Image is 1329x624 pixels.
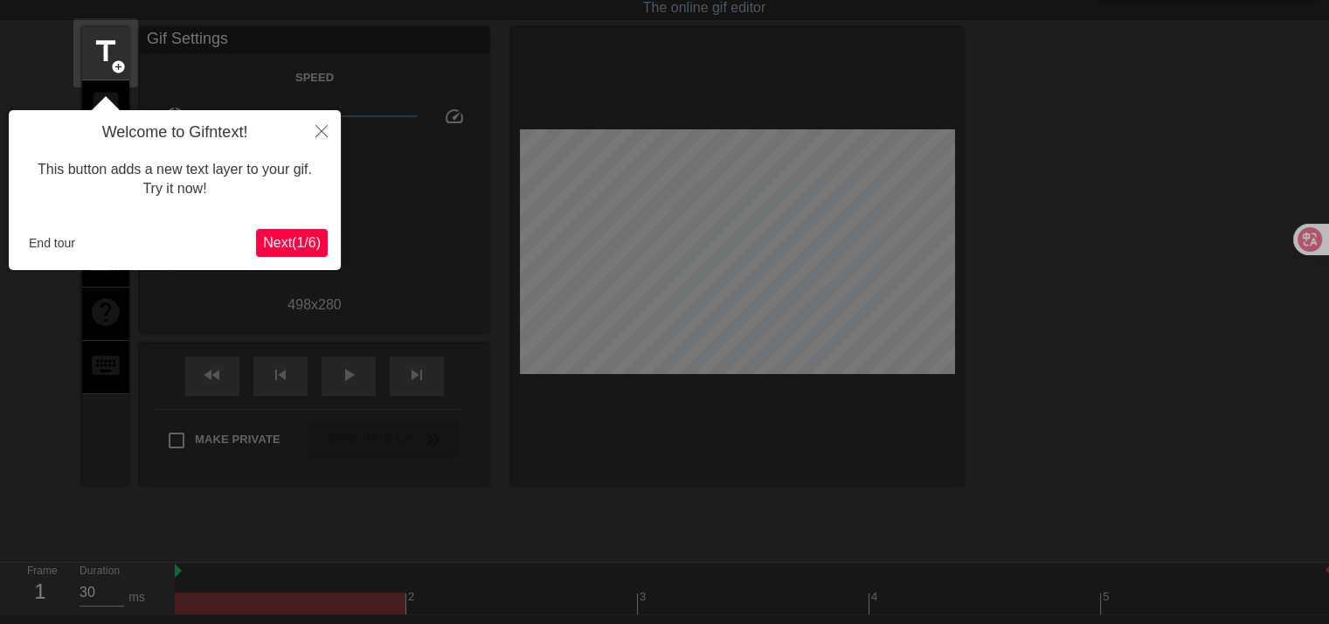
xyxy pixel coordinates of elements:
[256,229,328,257] button: Next
[302,110,341,150] button: Close
[22,123,328,142] h4: Welcome to Gifntext!
[22,142,328,217] div: This button adds a new text layer to your gif. Try it now!
[22,230,82,256] button: End tour
[263,235,321,250] span: Next ( 1 / 6 )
